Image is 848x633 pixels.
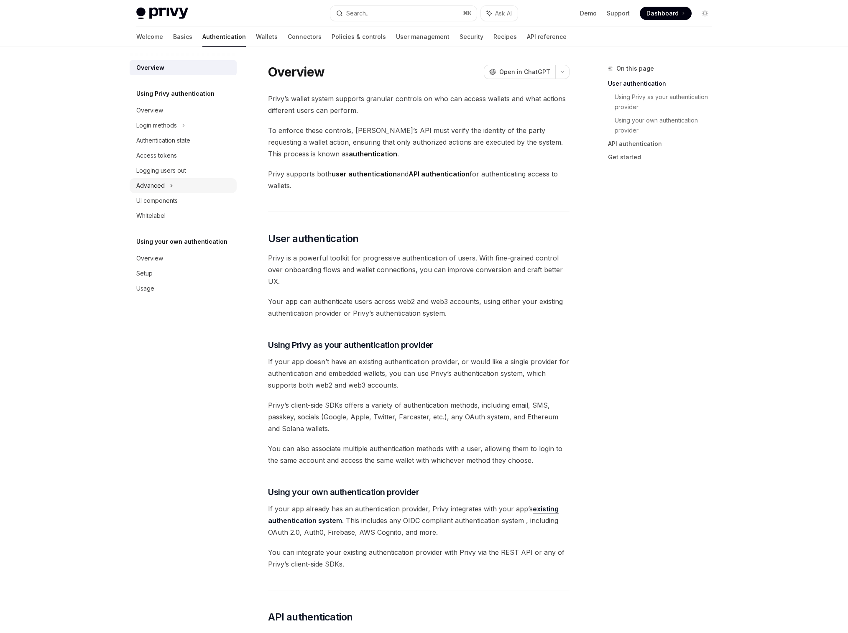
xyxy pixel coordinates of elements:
span: Dashboard [646,9,679,18]
h1: Overview [268,64,324,79]
span: If your app doesn’t have an existing authentication provider, or would like a single provider for... [268,356,570,391]
div: Overview [136,63,164,73]
a: Welcome [136,27,163,47]
div: UI components [136,196,178,206]
span: ⌘ K [463,10,472,17]
button: Open in ChatGPT [484,65,555,79]
a: Basics [173,27,192,47]
a: API reference [527,27,567,47]
div: Whitelabel [136,211,166,221]
span: Ask AI [495,9,512,18]
span: Using Privy as your authentication provider [268,339,433,351]
a: Whitelabel [130,208,237,223]
a: Using Privy as your authentication provider [615,90,718,114]
a: Dashboard [640,7,692,20]
h5: Using your own authentication [136,237,227,247]
a: Get started [608,151,718,164]
a: Recipes [493,27,517,47]
a: Setup [130,266,237,281]
span: User authentication [268,232,359,245]
a: Logging users out [130,163,237,178]
a: Usage [130,281,237,296]
div: Usage [136,283,154,294]
div: Advanced [136,181,165,191]
button: Ask AI [481,6,518,21]
a: Overview [130,251,237,266]
span: Privy supports both and for authenticating access to wallets. [268,168,570,191]
a: Overview [130,103,237,118]
a: Overview [130,60,237,75]
a: UI components [130,193,237,208]
img: light logo [136,8,188,19]
span: Privy’s wallet system supports granular controls on who can access wallets and what actions diffe... [268,93,570,116]
div: Logging users out [136,166,186,176]
span: On this page [616,64,654,74]
div: Overview [136,105,163,115]
span: API authentication [268,610,352,624]
strong: user authentication [332,170,397,178]
div: Overview [136,253,163,263]
span: Using your own authentication provider [268,486,419,498]
span: Privy is a powerful toolkit for progressive authentication of users. With fine-grained control ov... [268,252,570,287]
strong: authentication [349,150,397,158]
span: You can integrate your existing authentication provider with Privy via the REST API or any of Pri... [268,546,570,570]
div: Search... [346,8,370,18]
a: Demo [580,9,597,18]
a: Connectors [288,27,322,47]
h5: Using Privy authentication [136,89,215,99]
button: Search...⌘K [330,6,477,21]
a: Access tokens [130,148,237,163]
a: Using your own authentication provider [615,114,718,137]
span: Privy’s client-side SDKs offers a variety of authentication methods, including email, SMS, passke... [268,399,570,434]
span: Open in ChatGPT [499,68,550,76]
a: Wallets [256,27,278,47]
a: Authentication state [130,133,237,148]
a: Policies & controls [332,27,386,47]
div: Authentication state [136,135,190,145]
div: Access tokens [136,151,177,161]
span: Your app can authenticate users across web2 and web3 accounts, using either your existing authent... [268,296,570,319]
a: Support [607,9,630,18]
a: Authentication [202,27,246,47]
a: Security [460,27,483,47]
strong: API authentication [409,170,470,178]
button: Toggle dark mode [698,7,712,20]
span: If your app already has an authentication provider, Privy integrates with your app’s . This inclu... [268,503,570,538]
div: Login methods [136,120,177,130]
a: User management [396,27,450,47]
a: User authentication [608,77,718,90]
span: You can also associate multiple authentication methods with a user, allowing them to login to the... [268,443,570,466]
div: Setup [136,268,153,278]
span: To enforce these controls, [PERSON_NAME]’s API must verify the identity of the party requesting a... [268,125,570,160]
a: API authentication [608,137,718,151]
